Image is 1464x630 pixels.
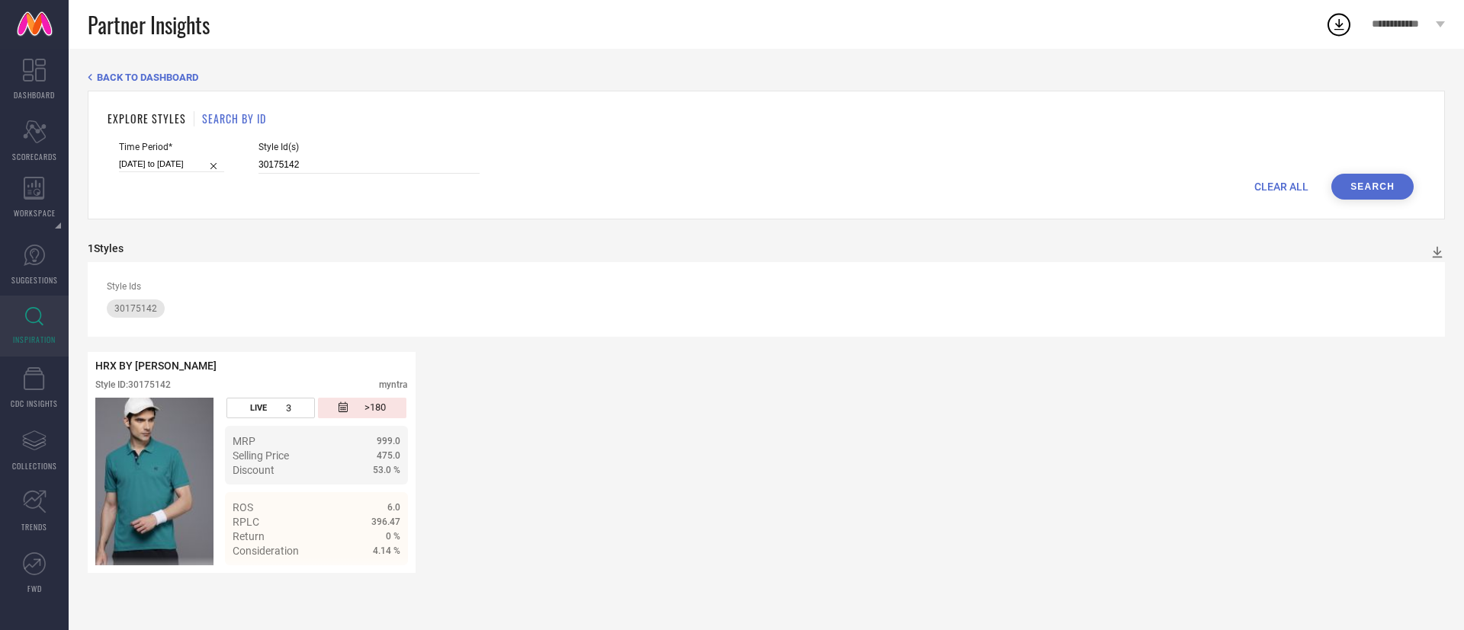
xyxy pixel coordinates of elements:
[95,398,213,565] div: Click to view image
[318,398,406,418] div: Number of days since the style was first listed on the platform
[88,72,1445,83] div: Back TO Dashboard
[250,403,267,413] span: LIVE
[233,449,289,462] span: Selling Price
[258,156,480,174] input: Enter comma separated style ids e.g. 12345, 67890
[286,402,291,414] span: 3
[12,460,57,472] span: COLLECTIONS
[233,516,259,528] span: RPLC
[387,502,400,513] span: 6.0
[379,379,408,390] div: myntra
[14,89,55,101] span: DASHBOARD
[107,281,1426,292] div: Style Ids
[1331,174,1414,200] button: Search
[1325,11,1353,38] div: Open download list
[233,464,274,476] span: Discount
[97,72,198,83] span: BACK TO DASHBOARD
[119,142,224,152] span: Time Period*
[114,303,157,314] span: 30175142
[373,545,400,556] span: 4.14 %
[95,379,171,390] div: Style ID: 30175142
[377,450,400,461] span: 475.0
[364,401,386,414] span: >180
[95,360,217,372] span: HRX BY [PERSON_NAME]
[27,583,42,594] span: FWD
[373,465,400,475] span: 53.0 %
[14,207,56,219] span: WORKSPACE
[377,436,400,446] span: 999.0
[371,516,400,527] span: 396.47
[12,151,57,162] span: SCORECARDS
[11,274,58,286] span: SUGGESTIONS
[21,521,47,532] span: TRENDS
[258,142,480,152] span: Style Id(s)
[95,398,213,565] img: Style preview image
[202,110,266,126] h1: SEARCH BY ID
[226,398,314,418] div: Number of days the style has been live on the platform
[1254,181,1308,193] span: CLEAR ALL
[233,435,255,447] span: MRP
[11,398,58,409] span: CDC INSIGHTS
[13,334,56,345] span: INSPIRATION
[119,156,224,172] input: Select time period
[386,531,400,542] span: 0 %
[233,501,253,513] span: ROS
[88,9,210,40] span: Partner Insights
[233,545,299,557] span: Consideration
[233,530,265,542] span: Return
[351,572,400,584] a: Details
[366,572,400,584] span: Details
[88,242,124,254] div: 1 Styles
[108,110,186,126] h1: EXPLORE STYLES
